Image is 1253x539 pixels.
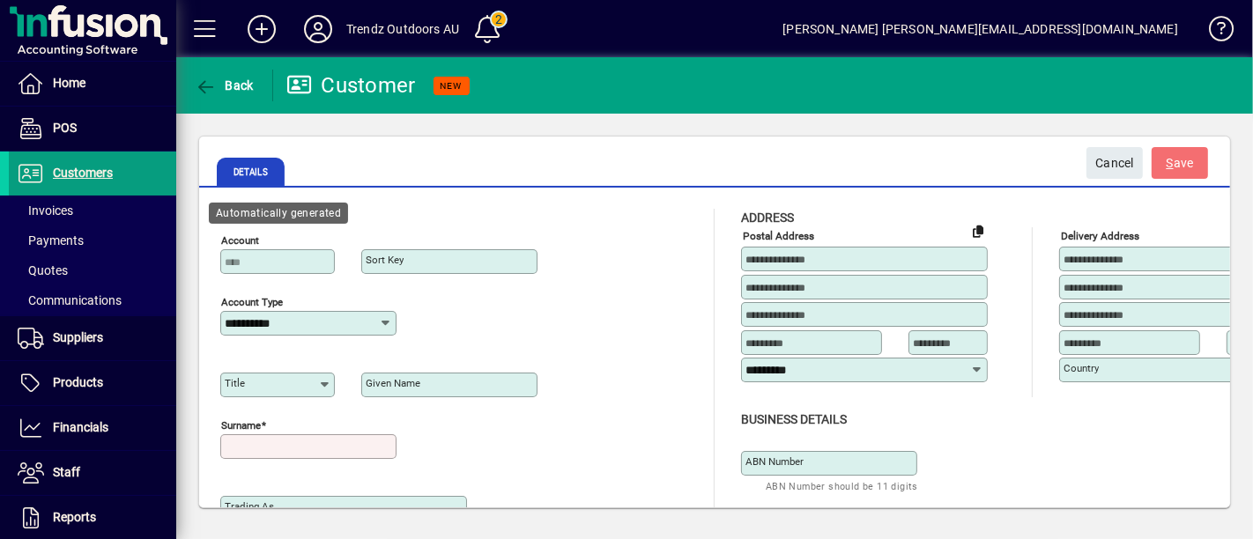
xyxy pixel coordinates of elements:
span: Staff [53,465,80,479]
a: POS [9,107,176,151]
span: Back [195,78,254,92]
mat-label: Country [1064,362,1099,374]
button: Cancel [1086,147,1143,179]
span: Products [53,375,103,389]
button: Back [190,70,258,101]
span: Payments [18,233,84,247]
span: POS [53,121,77,135]
button: Save [1152,147,1208,179]
span: ave [1167,149,1194,178]
a: Financials [9,406,176,450]
span: Home [53,76,85,90]
button: Copy to Delivery address [964,217,992,245]
mat-label: Title [225,377,245,389]
div: [PERSON_NAME] [PERSON_NAME][EMAIL_ADDRESS][DOMAIN_NAME] [782,15,1178,43]
span: Customers [53,166,113,180]
div: Customer [286,71,416,100]
button: Add [234,13,290,45]
span: Quotes [18,263,68,277]
span: Cancel [1095,149,1134,178]
mat-label: Sort key [366,254,404,266]
a: Home [9,62,176,106]
a: Knowledge Base [1196,4,1231,61]
span: Details [217,158,285,186]
span: Communications [18,293,122,307]
span: S [1167,156,1174,170]
mat-label: ABN Number [745,455,804,468]
a: Communications [9,285,176,315]
div: Trendz Outdoors AU [346,15,459,43]
mat-label: Given name [366,377,420,389]
a: Quotes [9,255,176,285]
mat-label: Surname [221,419,261,432]
a: Payments [9,225,176,255]
span: Business details [741,412,847,426]
a: Products [9,361,176,405]
a: Suppliers [9,316,176,360]
span: NEW [441,80,463,92]
mat-label: Trading as [225,500,274,513]
a: Invoices [9,196,176,225]
a: Staff [9,451,176,495]
mat-label: Account Type [221,296,283,308]
span: Reports [53,510,96,524]
mat-label: Account [221,234,259,247]
app-page-header-button: Back [176,70,273,101]
span: Address [741,210,794,225]
button: Profile [290,13,346,45]
span: Invoices [18,203,73,218]
span: Financials [53,420,108,434]
mat-hint: ABN Number should be 11 digits [766,476,918,496]
span: Suppliers [53,330,103,344]
div: Automatically generated [209,203,348,224]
